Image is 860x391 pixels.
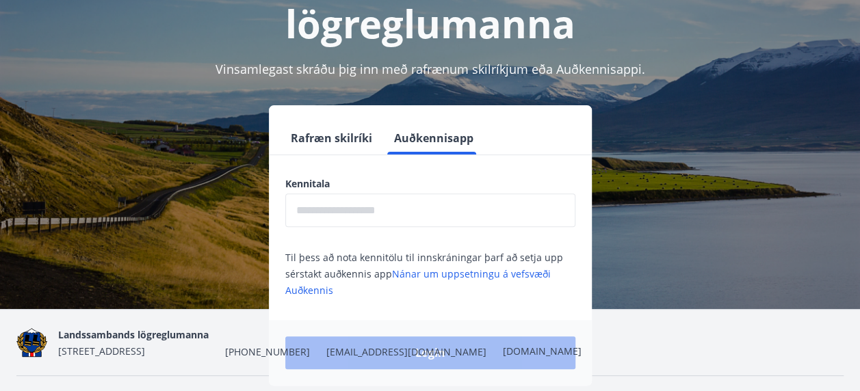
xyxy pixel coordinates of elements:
span: [STREET_ADDRESS] [58,345,145,358]
span: [EMAIL_ADDRESS][DOMAIN_NAME] [326,345,486,359]
button: Auðkennisapp [389,122,479,154]
span: Landssambands lögreglumanna [58,328,209,341]
span: Til þess að nota kennitölu til innskráningar þarf að setja upp sérstakt auðkennis app [285,251,563,297]
img: 1cqKbADZNYZ4wXUG0EC2JmCwhQh0Y6EN22Kw4FTY.png [16,328,47,358]
label: Kennitala [285,177,575,191]
span: Vinsamlegast skráðu þig inn með rafrænum skilríkjum eða Auðkennisappi. [216,61,645,77]
span: [PHONE_NUMBER] [225,345,310,359]
button: Rafræn skilríki [285,122,378,154]
a: Nánar um uppsetningu á vefsvæði Auðkennis [285,267,551,297]
a: [DOMAIN_NAME] [503,345,582,358]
